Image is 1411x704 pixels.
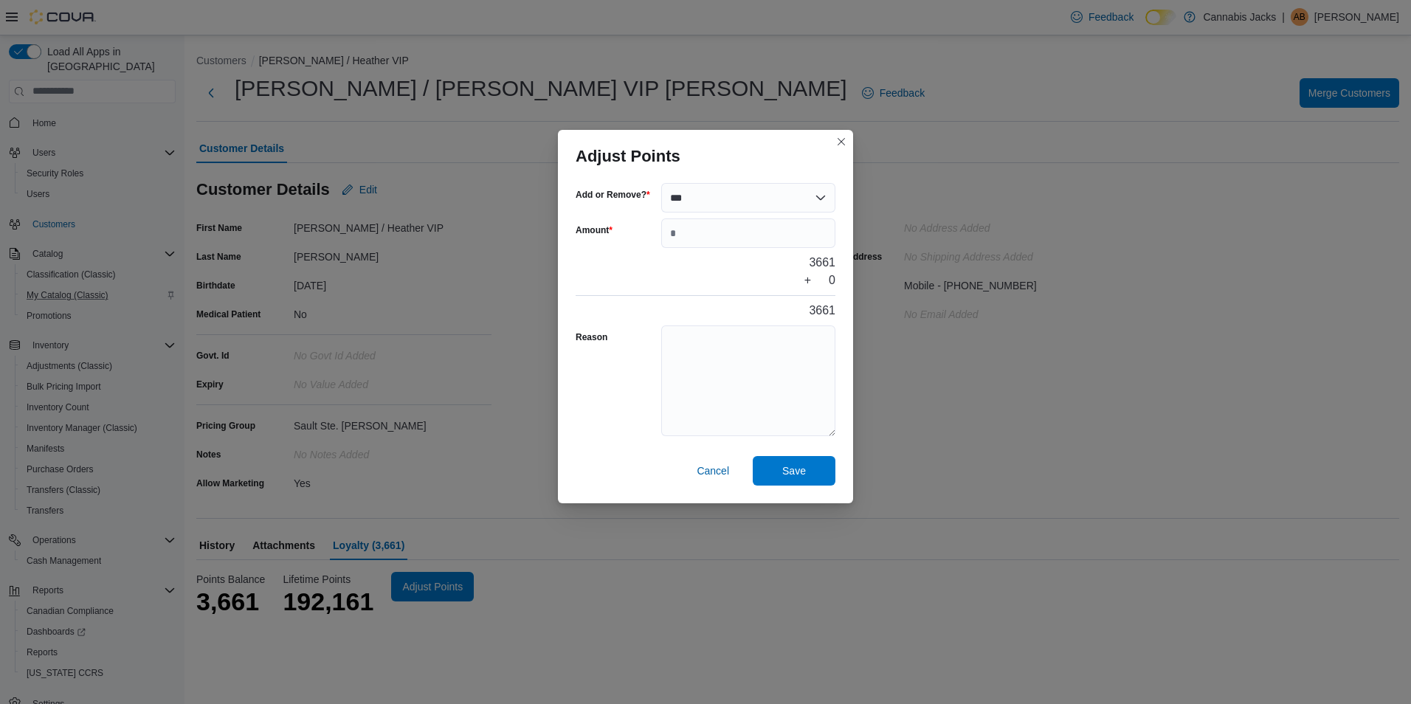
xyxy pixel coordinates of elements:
label: Reason [576,331,607,343]
span: Cancel [697,463,729,478]
button: Closes this modal window [832,133,850,151]
span: Save [782,463,806,478]
div: + [804,272,811,289]
h3: Adjust Points [576,148,680,165]
label: Add or Remove? [576,189,650,201]
div: 0 [829,272,835,289]
div: 3661 [809,302,835,320]
label: Amount [576,224,613,236]
button: Save [753,456,835,486]
button: Cancel [691,456,735,486]
div: 3661 [809,254,835,272]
